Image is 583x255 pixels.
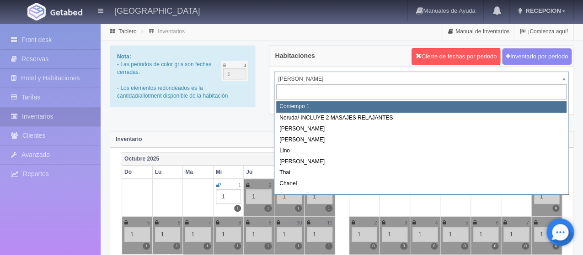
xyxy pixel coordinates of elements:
[276,167,567,178] div: Thai
[276,178,567,189] div: Chanel
[276,135,567,146] div: [PERSON_NAME]
[276,124,567,135] div: [PERSON_NAME]
[276,146,567,156] div: Lino
[276,156,567,167] div: [PERSON_NAME]
[276,113,567,124] div: Neruda/ INCLUYE 2 MASAJES RELAJANTES
[276,101,567,112] div: Contempo 1
[276,190,567,201] div: Contempo 2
